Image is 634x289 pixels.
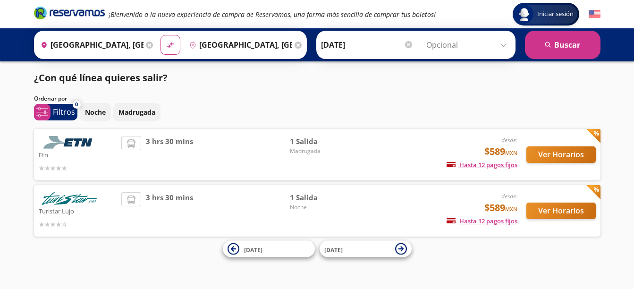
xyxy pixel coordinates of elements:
p: Filtros [53,106,75,118]
button: Ver Horarios [526,203,596,219]
button: [DATE] [223,241,315,257]
img: Turistar Lujo [39,192,100,205]
span: 1 Salida [290,136,356,147]
em: ¡Bienvenido a la nueva experiencia de compra de Reservamos, una forma más sencilla de comprar tus... [109,10,436,19]
small: MXN [505,149,517,156]
button: Buscar [525,31,600,59]
p: Madrugada [118,107,155,117]
span: $589 [484,201,517,215]
button: Madrugada [113,103,161,121]
span: Noche [290,203,356,212]
span: 3 hrs 30 mins [146,192,193,229]
p: Ordenar por [34,94,67,103]
p: Turistar Lujo [39,205,117,216]
p: Noche [85,107,106,117]
i: Brand Logo [34,6,105,20]
p: ¿Con qué línea quieres salir? [34,71,168,85]
button: English [589,8,600,20]
p: Etn [39,149,117,160]
span: $589 [484,144,517,159]
a: Brand Logo [34,6,105,23]
input: Buscar Origen [37,33,144,57]
small: MXN [505,205,517,212]
span: 1 Salida [290,192,356,203]
em: desde: [501,136,517,144]
span: Madrugada [290,147,356,155]
span: 3 hrs 30 mins [146,136,193,173]
span: [DATE] [244,246,262,254]
button: 0Filtros [34,104,77,120]
span: Hasta 12 pagos fijos [447,161,517,169]
em: desde: [501,192,517,200]
button: Ver Horarios [526,146,596,163]
span: [DATE] [324,246,343,254]
input: Buscar Destino [186,33,292,57]
input: Opcional [426,33,511,57]
span: Iniciar sesión [533,9,577,19]
button: Noche [80,103,111,121]
input: Elegir Fecha [321,33,414,57]
span: 0 [75,101,78,109]
span: Hasta 12 pagos fijos [447,217,517,225]
button: [DATE] [320,241,412,257]
img: Etn [39,136,100,149]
